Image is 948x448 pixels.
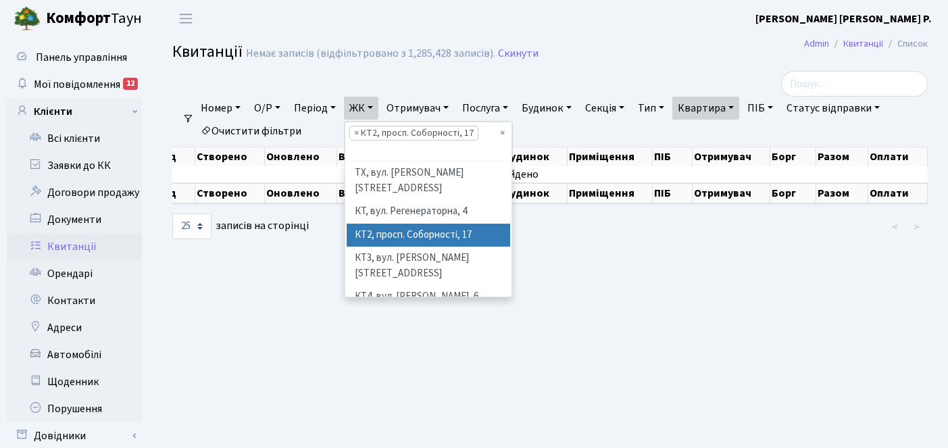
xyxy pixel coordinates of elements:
a: Отримувач [381,97,454,120]
span: Мої повідомлення [34,77,120,92]
th: Борг [770,183,816,203]
a: [PERSON_NAME] [PERSON_NAME] Р. [755,11,932,27]
select: записів на сторінці [172,214,211,239]
a: Автомобілі [7,341,142,368]
th: Відправлено [337,183,424,203]
a: Квитанції [843,36,883,51]
a: Послуга [457,97,514,120]
th: Будинок [502,147,567,166]
a: Клієнти [7,98,142,125]
th: Оновлено [265,147,337,166]
th: Отримувач [693,147,770,166]
a: Очистити фільтри [195,120,307,143]
button: Переключити навігацію [169,7,203,30]
a: Всі клієнти [7,125,142,152]
a: Скинути [498,47,539,60]
th: Відправлено [337,147,424,166]
a: Тип [632,97,670,120]
label: записів на сторінці [172,214,309,239]
th: Будинок [502,183,567,203]
th: Приміщення [568,183,653,203]
a: Документи [7,206,142,233]
li: ТХ, вул. [PERSON_NAME][STREET_ADDRESS] [347,161,510,200]
li: КТ2, просп. Соборності, 17 [347,224,510,247]
th: Приміщення [568,147,653,166]
a: Admin [804,36,829,51]
span: Панель управління [36,50,127,65]
li: КТ4, вул. [PERSON_NAME], 6 [347,285,510,309]
th: ПІБ [653,147,692,166]
li: Список [883,36,928,51]
b: Комфорт [46,7,111,29]
th: Створено [195,147,265,166]
b: [PERSON_NAME] [PERSON_NAME] Р. [755,11,932,26]
nav: breadcrumb [784,30,948,58]
div: Немає записів (відфільтровано з 1,285,428 записів). [246,47,495,60]
a: Щоденник [7,368,142,395]
a: ПІБ [742,97,778,120]
a: Мої повідомлення12 [7,71,142,98]
li: КТ3, вул. [PERSON_NAME][STREET_ADDRESS] [347,247,510,285]
a: Контакти [7,287,142,314]
span: Таун [46,7,142,30]
a: Період [289,97,341,120]
li: КТ2, просп. Соборності, 17 [349,126,478,141]
li: КТ, вул. Регенераторна, 4 [347,200,510,224]
a: О/Р [249,97,286,120]
th: Разом [816,183,869,203]
a: ЖК [344,97,378,120]
a: Номер [195,97,246,120]
a: Секція [580,97,630,120]
th: Борг [770,147,816,166]
a: Будинок [516,97,576,120]
span: Видалити всі елементи [500,126,505,140]
img: logo.png [14,5,41,32]
th: Разом [816,147,869,166]
span: × [354,126,359,140]
th: Отримувач [693,183,770,203]
a: Заявки до КК [7,152,142,179]
a: Квитанції [7,233,142,260]
th: ПІБ [653,183,692,203]
a: Договори продажу [7,179,142,206]
a: Адреси [7,314,142,341]
span: Квитанції [172,40,243,64]
a: Порушення [7,395,142,422]
input: Пошук... [781,71,928,97]
a: Статус відправки [781,97,885,120]
th: Оплати [868,147,928,166]
a: Орендарі [7,260,142,287]
th: Оплати [868,183,928,203]
div: 12 [123,78,138,90]
a: Панель управління [7,44,142,71]
a: Квартира [672,97,739,120]
th: Оновлено [265,183,337,203]
th: Створено [195,183,265,203]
